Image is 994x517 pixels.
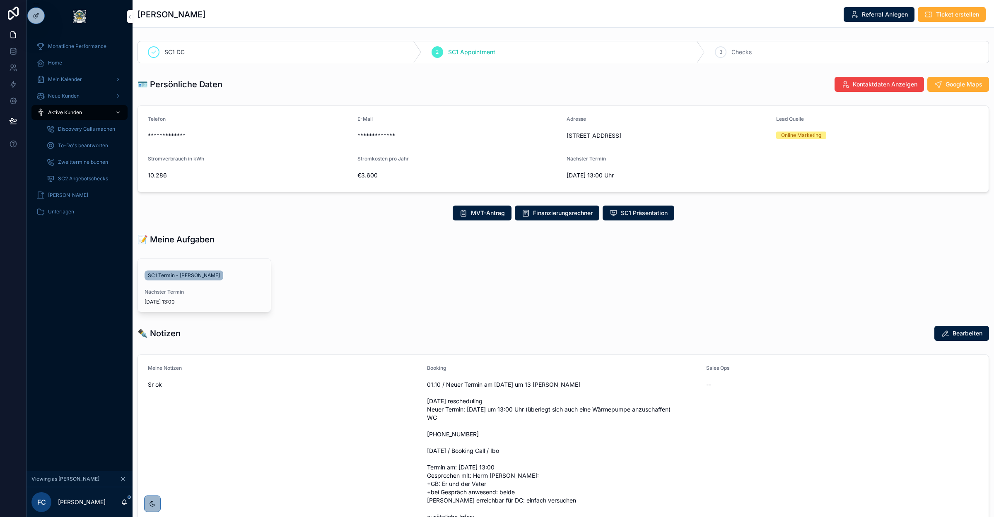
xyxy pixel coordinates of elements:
button: Ticket erstellen [918,7,986,22]
span: Nächster Termin [567,156,606,162]
span: Stromverbrauch in kWh [148,156,204,162]
span: Zweittermine buchen [58,159,108,165]
span: Home [48,60,62,66]
span: Monatliche Performance [48,43,106,50]
h1: 🪪 Persönliche Daten [138,79,222,90]
span: Booking [427,365,446,371]
a: SC1 Termin - [PERSON_NAME] [145,270,223,280]
span: Referral Anlegen [862,10,908,19]
a: Discovery Calls machen [41,122,128,136]
span: Neue Kunden [48,93,80,99]
a: Home [31,55,128,70]
span: Lead Quelle [776,116,804,122]
span: Sr ok [148,381,420,389]
span: Sales Ops [706,365,729,371]
h1: 📝 Meine Aufgaben [138,234,215,245]
span: Finanzierungsrechner [533,209,593,217]
span: Google Maps [946,80,982,89]
span: Aktive Kunden [48,109,82,116]
button: Kontaktdaten Anzeigen [835,77,924,92]
span: 10.286 [148,171,351,180]
button: Google Maps [927,77,989,92]
span: 3 [719,49,722,55]
span: Meine Notizen [148,365,182,371]
button: Referral Anlegen [844,7,914,22]
span: Bearbeiten [953,329,982,337]
a: Aktive Kunden [31,105,128,120]
span: SC1 DC [164,48,185,56]
p: [PERSON_NAME] [58,498,106,506]
span: Viewing as [PERSON_NAME] [31,476,99,482]
button: MVT-Antrag [453,206,511,220]
a: Neue Kunden [31,89,128,103]
span: Adresse [567,116,586,122]
button: Finanzierungsrechner [515,206,599,220]
span: To-Do's beantworten [58,142,108,149]
span: Nächster Termin [145,289,264,295]
span: [STREET_ADDRESS] [567,132,770,140]
span: Ticket erstellen [936,10,979,19]
span: FC [37,497,46,507]
img: App logo [73,10,86,23]
span: [PERSON_NAME] [48,192,88,199]
span: SC1 Termin - [PERSON_NAME] [148,272,220,279]
span: -- [706,381,711,389]
span: 2 [436,49,439,55]
h1: [PERSON_NAME] [138,9,205,20]
span: €3.600 [357,171,560,180]
div: scrollable content [27,33,133,230]
span: [DATE] 13:00 Uhr [567,171,770,180]
span: SC1 Präsentation [621,209,668,217]
span: Stromkosten pro Jahr [357,156,409,162]
button: SC1 Präsentation [603,206,674,220]
span: Telefon [148,116,166,122]
a: SC2 Angebotschecks [41,171,128,186]
span: [DATE] 13:00 [145,299,264,305]
a: [PERSON_NAME] [31,188,128,203]
a: Mein Kalender [31,72,128,87]
a: To-Do's beantworten [41,138,128,153]
button: Bearbeiten [934,326,989,341]
a: Monatliche Performance [31,39,128,54]
h1: ✒️ Notizen [138,328,181,339]
span: MVT-Antrag [471,209,505,217]
span: SC2 Angebotschecks [58,175,108,182]
a: Zweittermine buchen [41,155,128,170]
span: E-Mail [357,116,373,122]
span: Discovery Calls machen [58,126,115,132]
div: Online Marketing [781,132,821,139]
span: Checks [731,48,752,56]
span: SC1 Appointment [448,48,495,56]
span: Kontaktdaten Anzeigen [853,80,917,89]
span: Unterlagen [48,208,74,215]
a: Unterlagen [31,204,128,219]
span: Mein Kalender [48,76,82,83]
